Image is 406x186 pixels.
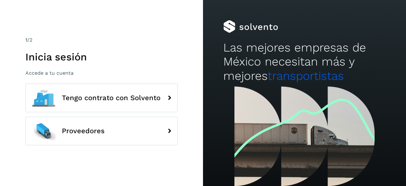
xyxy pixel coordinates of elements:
button: Proveedores [25,117,178,145]
span: Tengo contrato con Solvento [62,94,160,102]
button: Tengo contrato con Solvento [25,84,178,112]
span: transportistas [268,69,344,83]
div: /2 [25,36,178,44]
h2: Las mejores empresas de México necesitan más y mejores [223,41,386,83]
span: 1 [25,37,27,43]
span: Proveedores [62,127,105,135]
h1: Inicia sesión [25,51,178,63]
p: Accede a tu cuenta [25,70,178,76]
